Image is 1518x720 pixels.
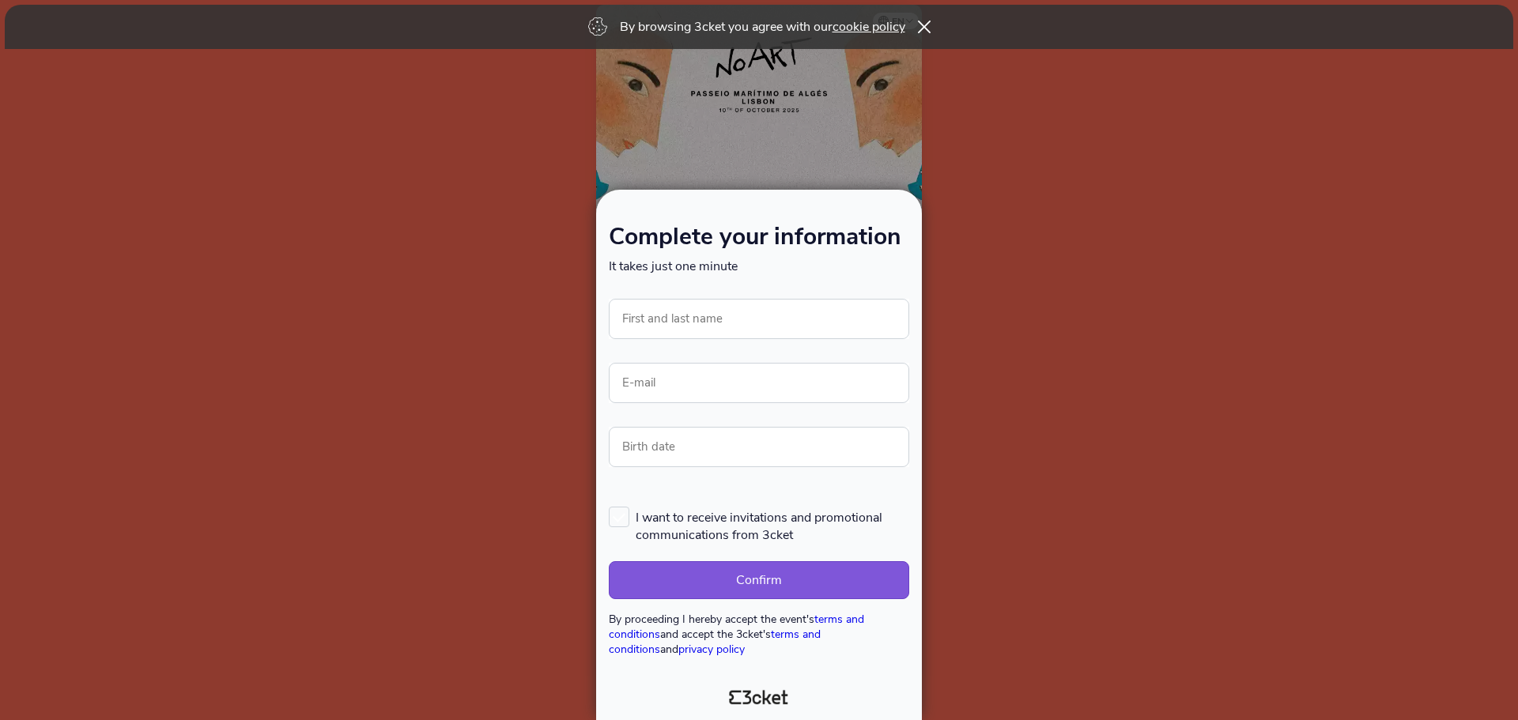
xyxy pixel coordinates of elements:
[609,561,909,599] button: Confirm
[609,427,909,467] input: Birth date
[833,18,905,36] a: cookie policy
[636,507,909,544] span: I want to receive invitations and promotional communications from 3cket
[609,258,909,275] p: It takes just one minute
[620,18,905,36] p: By browsing 3cket you agree with our
[609,299,736,338] label: First and last name
[678,642,745,657] a: privacy policy
[609,363,909,403] input: E-mail
[609,627,821,657] a: terms and conditions
[609,612,909,657] p: By proceeding I hereby accept the event's and accept the 3cket's and
[609,612,864,642] a: terms and conditions
[609,363,669,402] label: E-mail
[609,226,909,258] h1: Complete your information
[609,299,909,339] input: First and last name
